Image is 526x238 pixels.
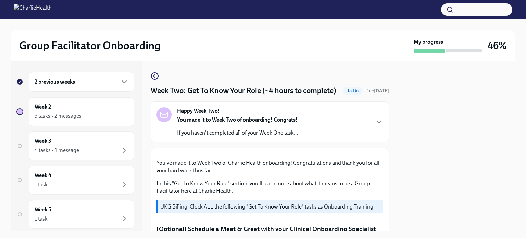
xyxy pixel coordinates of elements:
[177,116,298,123] strong: You made it to Week Two of onboarding! Congrats!
[156,225,383,234] p: [Optional] Schedule a Meet & Greet with your Clinical Onboarding Specialist
[177,129,298,137] p: If you haven't completed all of your Week One task...
[35,112,82,120] div: 3 tasks • 2 messages
[35,172,51,179] h6: Week 4
[365,88,389,94] span: Due
[374,88,389,94] strong: [DATE]
[16,97,134,126] a: Week 23 tasks • 2 messages
[414,38,443,46] strong: My progress
[35,181,48,188] div: 1 task
[35,137,51,145] h6: Week 3
[343,88,363,93] span: To Do
[35,103,51,111] h6: Week 2
[16,200,134,229] a: Week 51 task
[16,166,134,195] a: Week 41 task
[29,72,134,92] div: 2 previous weeks
[156,180,383,195] p: In this "Get To Know Your Role" section, you'll learn more about what it means to be a Group Faci...
[35,215,48,223] div: 1 task
[488,39,507,52] h3: 46%
[35,206,51,213] h6: Week 5
[177,107,220,115] strong: Happy Week Two!
[160,203,380,211] p: UKG Billing: Clock ALL the following "Get To Know Your Role" tasks as Onboarding Training
[16,131,134,160] a: Week 34 tasks • 1 message
[35,147,79,154] div: 4 tasks • 1 message
[14,4,52,15] img: CharlieHealth
[35,78,75,86] h6: 2 previous weeks
[19,39,161,52] h2: Group Facilitator Onboarding
[151,86,336,96] h4: Week Two: Get To Know Your Role (~4 hours to complete)
[156,159,383,174] p: You've made it to Week Two of Charlie Health onboarding! Congratulations and thank you for all yo...
[365,88,389,94] span: September 16th, 2025 07:00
